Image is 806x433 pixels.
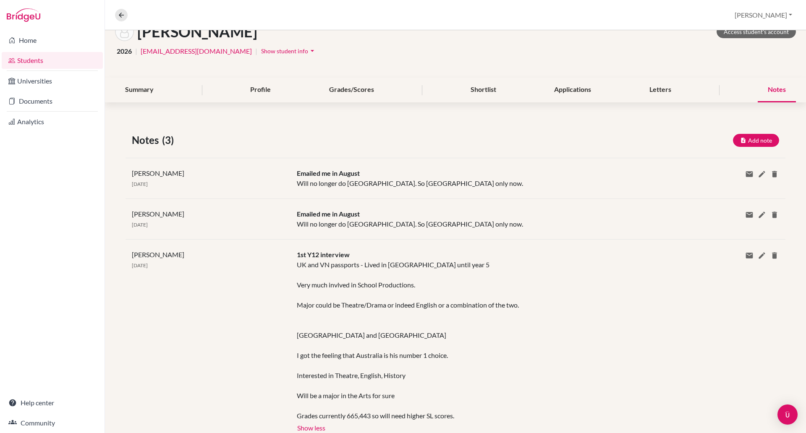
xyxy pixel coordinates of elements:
[2,113,103,130] a: Analytics
[135,46,137,56] span: |
[132,210,184,218] span: [PERSON_NAME]
[639,78,681,102] div: Letters
[2,415,103,431] a: Community
[132,250,184,258] span: [PERSON_NAME]
[162,133,177,148] span: (3)
[308,47,317,55] i: arrow_drop_down
[261,44,317,57] button: Show student infoarrow_drop_down
[758,78,796,102] div: Notes
[7,8,40,22] img: Bridge-U
[261,47,308,55] span: Show student info
[115,22,134,41] img: Jonathan Davies's avatar
[137,23,257,41] h1: [PERSON_NAME]
[2,93,103,110] a: Documents
[132,133,162,148] span: Notes
[255,46,257,56] span: |
[117,46,132,56] span: 2026
[290,209,675,229] div: Will no longer do [GEOGRAPHIC_DATA]. So [GEOGRAPHIC_DATA] only now.
[115,78,164,102] div: Summary
[290,168,675,188] div: Will no longer do [GEOGRAPHIC_DATA]. So [GEOGRAPHIC_DATA] only now.
[297,210,360,218] span: Emailed me in August
[297,260,669,421] div: UK and VN passports - Lived in [GEOGRAPHIC_DATA] until year 5 Very much invlved in School Product...
[240,78,281,102] div: Profile
[141,46,252,56] a: [EMAIL_ADDRESS][DOMAIN_NAME]
[777,404,798,425] div: Open Intercom Messenger
[2,32,103,49] a: Home
[2,394,103,411] a: Help center
[297,169,360,177] span: Emailed me in August
[132,222,148,228] span: [DATE]
[2,73,103,89] a: Universities
[717,25,796,38] a: Access student's account
[132,181,148,187] span: [DATE]
[544,78,601,102] div: Applications
[132,169,184,177] span: [PERSON_NAME]
[733,134,779,147] button: Add note
[2,52,103,69] a: Students
[461,78,506,102] div: Shortlist
[297,250,350,258] span: 1st Y12 interview
[319,78,384,102] div: Grades/Scores
[132,262,148,269] span: [DATE]
[731,7,796,23] button: [PERSON_NAME]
